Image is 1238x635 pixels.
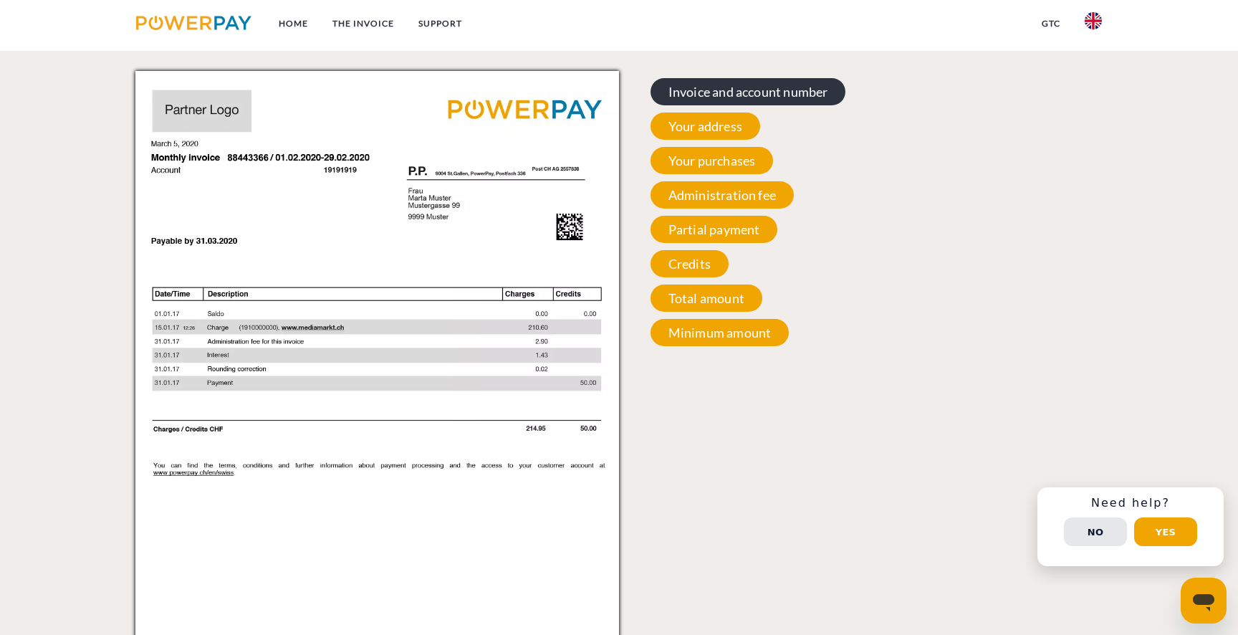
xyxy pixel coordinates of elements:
[651,319,790,346] span: Minimum amount
[651,285,762,312] span: Total amount
[1037,487,1224,566] div: Schnellhilfe
[320,11,406,37] a: THE INVOICE
[1085,12,1102,29] img: en
[651,78,846,105] span: Invoice and account number
[651,181,794,209] span: Administration fee
[651,113,760,140] span: Your address
[651,147,774,174] span: Your purchases
[1181,578,1227,624] iframe: Button to launch messaging window
[406,11,474,37] a: Support
[267,11,320,37] a: Home
[136,16,251,30] img: logo-powerpay.svg
[1046,496,1215,510] h3: Need help?
[651,216,778,243] span: Partial payment
[1030,11,1073,37] a: GTC
[1064,517,1127,546] button: No
[1134,517,1197,546] button: Yes
[651,250,729,277] span: Credits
